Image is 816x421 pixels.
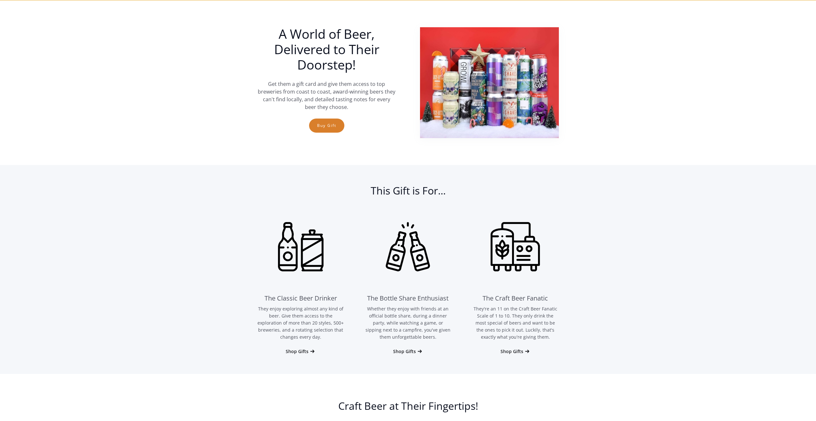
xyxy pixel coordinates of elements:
[393,348,416,355] div: Shop Gifts
[286,348,308,355] div: Shop Gifts
[257,26,396,72] h1: A World of Beer, Delivered to Their Doorstep!
[257,80,396,111] p: Get them a gift card and give them access to top breweries from coast to coast, award-winning bee...
[257,184,559,203] h2: This Gift is For...
[265,293,337,303] div: The Classic Beer Drinker
[393,348,423,355] a: Shop Gifts
[472,305,559,341] p: They're an 11 on the Craft Beer Fanatic Scale of 1 to 10. They only drink the most special of bee...
[365,305,451,341] p: Whether they enjoy with friends at an official bottle share, during a dinner party, while watchin...
[367,293,449,303] div: The Bottle Share Enthusiast
[286,348,315,355] a: Shop Gifts
[257,400,559,419] h2: Craft Beer at Their Fingertips!
[501,348,523,355] div: Shop Gifts
[483,293,548,303] div: The Craft Beer Fanatic
[257,305,344,341] p: They enjoy exploring almost any kind of beer. Give them access to the exploration of more than 20...
[309,119,344,133] a: Buy Gift
[501,348,530,355] a: Shop Gifts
